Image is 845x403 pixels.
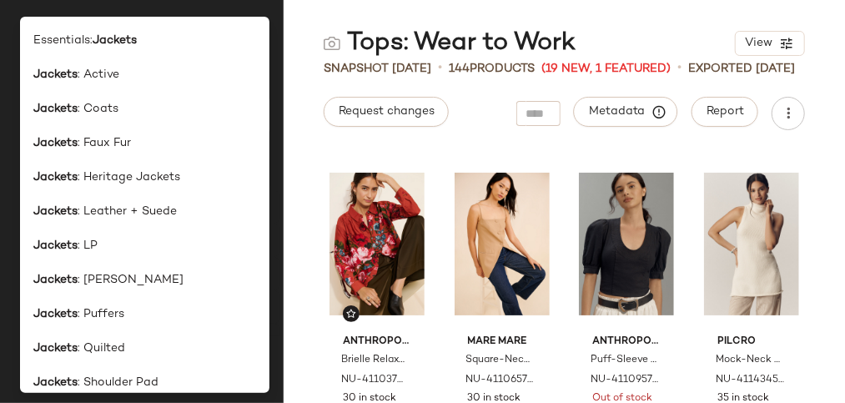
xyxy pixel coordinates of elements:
[324,60,431,78] span: Snapshot [DATE]
[677,58,682,78] span: •
[93,32,137,49] b: Jackets
[579,159,674,328] img: 4110957990022_001_b
[78,305,124,323] span: : Puffers
[438,58,442,78] span: •
[704,159,799,328] img: 4114345140022_011_b
[346,309,356,319] img: svg%3e
[33,134,78,152] b: Jackets
[592,335,661,350] span: Anthropologie
[33,66,78,83] b: Jackets
[78,340,125,357] span: : Quilted
[541,60,671,78] span: (19 New, 1 Featured)
[744,37,772,50] span: View
[338,105,435,118] span: Request changes
[449,63,470,75] span: 144
[591,373,659,388] span: NU-4110957990022-000-001
[78,237,98,254] span: : LP
[692,97,758,127] button: Report
[324,97,449,127] button: Request changes
[466,353,535,368] span: Square-Neck Vest
[341,353,410,368] span: Brielle Relaxed Buttondown Blouse
[33,340,78,357] b: Jackets
[78,203,177,220] span: : Leather + Suede
[455,159,550,328] img: 4110657990086_014_b
[33,271,78,289] b: Jackets
[588,104,664,119] span: Metadata
[717,335,786,350] span: Pilcro
[324,35,340,52] img: svg%3e
[33,100,78,118] b: Jackets
[466,373,535,388] span: NU-4110657990086-000-014
[343,335,411,350] span: Anthropologie
[78,271,184,289] span: : [PERSON_NAME]
[78,66,119,83] span: : Active
[449,60,535,78] div: Products
[324,27,576,60] div: Tops: Wear to Work
[341,373,410,388] span: NU-4110370060093-000-259
[591,353,659,368] span: Puff-Sleeve Scoop-Neck Linen Top
[33,305,78,323] b: Jackets
[78,100,118,118] span: : Coats
[33,32,93,49] span: Essentials:
[574,97,678,127] button: Metadata
[688,60,795,78] p: Exported [DATE]
[78,134,131,152] span: : Faux Fur
[468,335,536,350] span: Mare Mare
[329,159,425,328] img: 4110370060093_259_b
[78,374,158,391] span: : Shoulder Pad
[33,169,78,186] b: Jackets
[735,31,805,56] button: View
[716,353,784,368] span: Mock-Neck Sleeveless Knit Tunic Top
[33,203,78,220] b: Jackets
[33,374,78,391] b: Jackets
[706,105,744,118] span: Report
[716,373,784,388] span: NU-4114345140022-000-011
[33,237,78,254] b: Jackets
[78,169,180,186] span: : Heritage Jackets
